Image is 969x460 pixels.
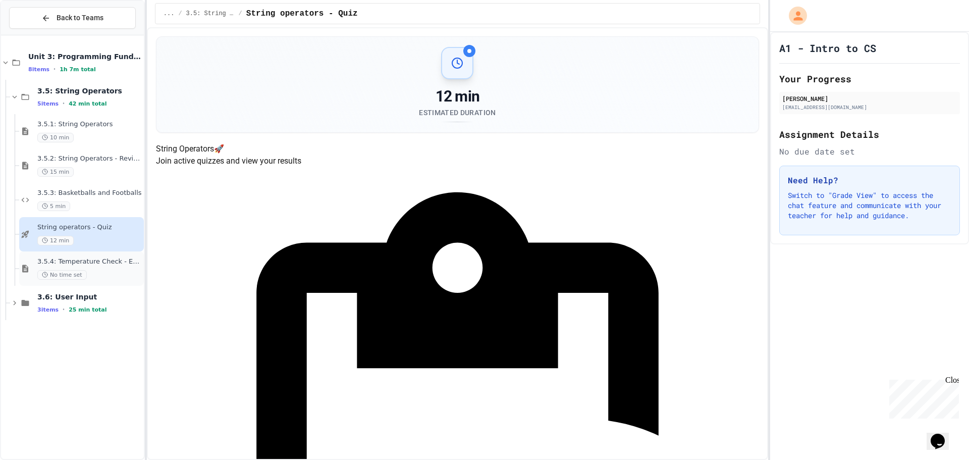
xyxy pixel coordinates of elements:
span: 15 min [37,167,74,177]
span: No time set [37,270,87,280]
span: 12 min [37,236,74,245]
span: 10 min [37,133,74,142]
div: My Account [778,4,810,27]
span: 25 min total [69,306,106,313]
span: 1h 7m total [60,66,96,73]
span: 3.5.3: Basketballs and Footballs [37,189,142,197]
div: No due date set [779,145,960,158]
div: 12 min [419,87,496,106]
span: 3.6: User Input [37,292,142,301]
p: Switch to "Grade View" to access the chat feature and communicate with your teacher for help and ... [788,190,951,221]
div: Estimated Duration [419,108,496,118]
span: 3.5.4: Temperature Check - Exit Ticket [37,258,142,266]
h4: String Operators 🚀 [156,143,759,155]
span: 3 items [37,306,59,313]
button: Back to Teams [9,7,136,29]
span: • [63,99,65,108]
span: 5 min [37,201,70,211]
p: Join active quizzes and view your results [156,155,759,167]
span: • [63,305,65,314]
span: Back to Teams [57,13,103,23]
span: 3.5.1: String Operators [37,120,142,129]
span: 5 items [37,100,59,107]
span: / [178,10,182,18]
iframe: chat widget [927,420,959,450]
span: 3.5: String Operators [186,10,235,18]
span: Unit 3: Programming Fundamentals [28,52,142,61]
div: [PERSON_NAME] [782,94,957,103]
h2: Your Progress [779,72,960,86]
span: String operators - Quiz [246,8,358,20]
h2: Assignment Details [779,127,960,141]
span: / [239,10,242,18]
iframe: chat widget [885,376,959,419]
span: ... [164,10,175,18]
span: String operators - Quiz [37,223,142,232]
span: • [53,65,56,73]
div: [EMAIL_ADDRESS][DOMAIN_NAME] [782,104,957,111]
span: 42 min total [69,100,106,107]
div: Chat with us now!Close [4,4,70,64]
h1: A1 - Intro to CS [779,41,876,55]
span: 3.5.2: String Operators - Review [37,155,142,163]
span: 3.5: String Operators [37,86,142,95]
span: 8 items [28,66,49,73]
h3: Need Help? [788,174,951,186]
